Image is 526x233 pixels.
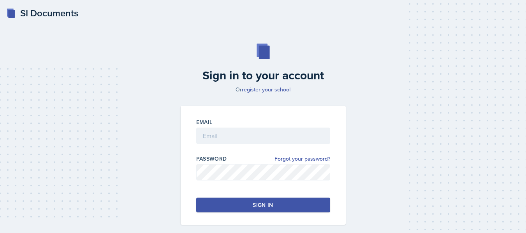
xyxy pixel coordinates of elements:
[274,155,330,163] a: Forgot your password?
[196,198,330,212] button: Sign in
[176,86,350,93] p: Or
[176,68,350,82] h2: Sign in to your account
[253,201,273,209] div: Sign in
[242,86,290,93] a: register your school
[196,128,330,144] input: Email
[6,6,78,20] a: SI Documents
[196,155,227,163] label: Password
[196,118,213,126] label: Email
